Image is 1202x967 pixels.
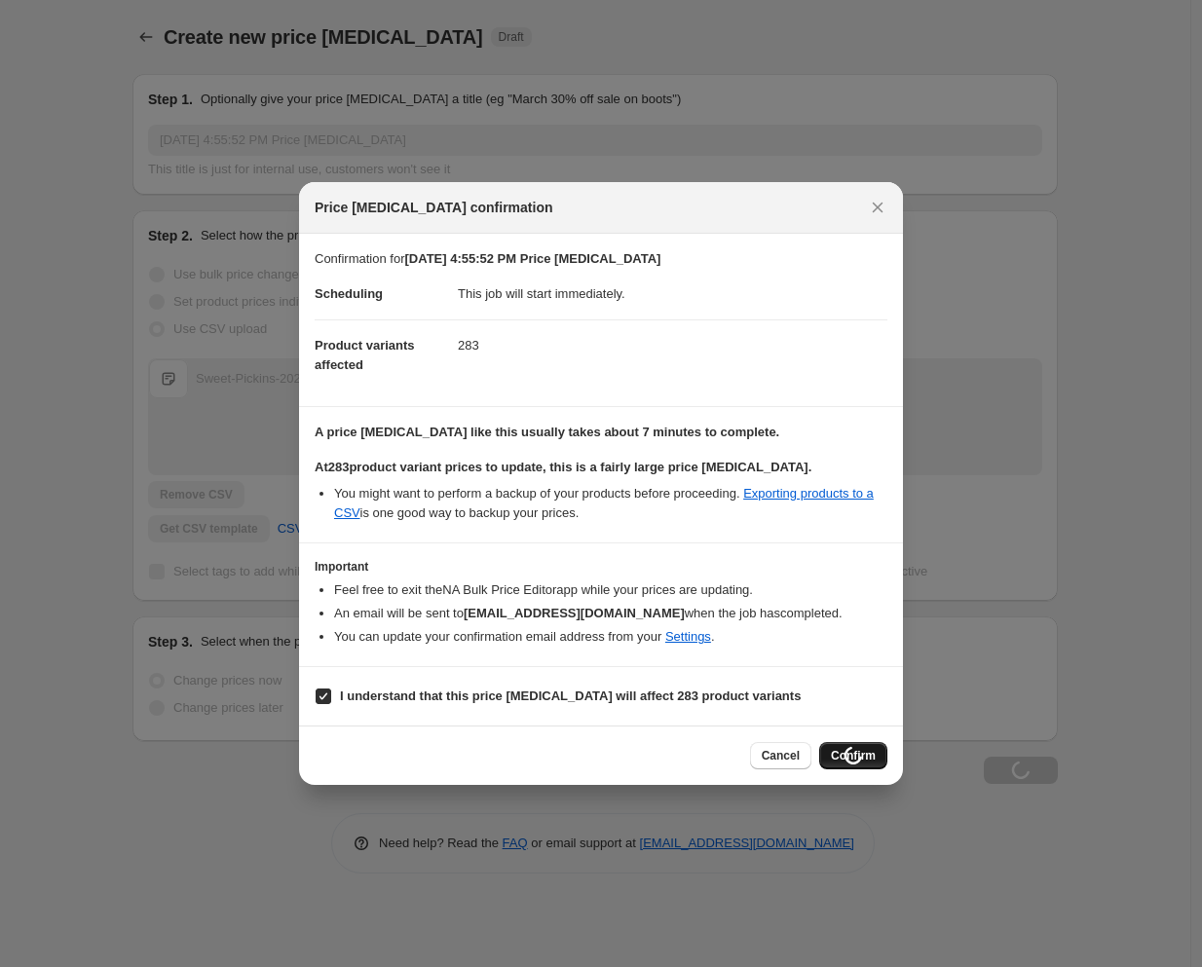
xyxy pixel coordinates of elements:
[762,748,800,763] span: Cancel
[334,580,887,600] li: Feel free to exit the NA Bulk Price Editor app while your prices are updating.
[864,194,891,221] button: Close
[315,338,415,372] span: Product variants affected
[334,484,887,523] li: You might want to perform a backup of your products before proceeding. is one good way to backup ...
[315,249,887,269] p: Confirmation for
[334,627,887,647] li: You can update your confirmation email address from your .
[315,286,383,301] span: Scheduling
[665,629,711,644] a: Settings
[458,269,887,319] dd: This job will start immediately.
[315,460,811,474] b: At 283 product variant prices to update, this is a fairly large price [MEDICAL_DATA].
[464,606,685,620] b: [EMAIL_ADDRESS][DOMAIN_NAME]
[340,688,801,703] b: I understand that this price [MEDICAL_DATA] will affect 283 product variants
[334,486,874,520] a: Exporting products to a CSV
[458,319,887,371] dd: 283
[315,198,553,217] span: Price [MEDICAL_DATA] confirmation
[334,604,887,623] li: An email will be sent to when the job has completed .
[315,559,887,575] h3: Important
[404,251,660,266] b: [DATE] 4:55:52 PM Price [MEDICAL_DATA]
[315,425,779,439] b: A price [MEDICAL_DATA] like this usually takes about 7 minutes to complete.
[750,742,811,769] button: Cancel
